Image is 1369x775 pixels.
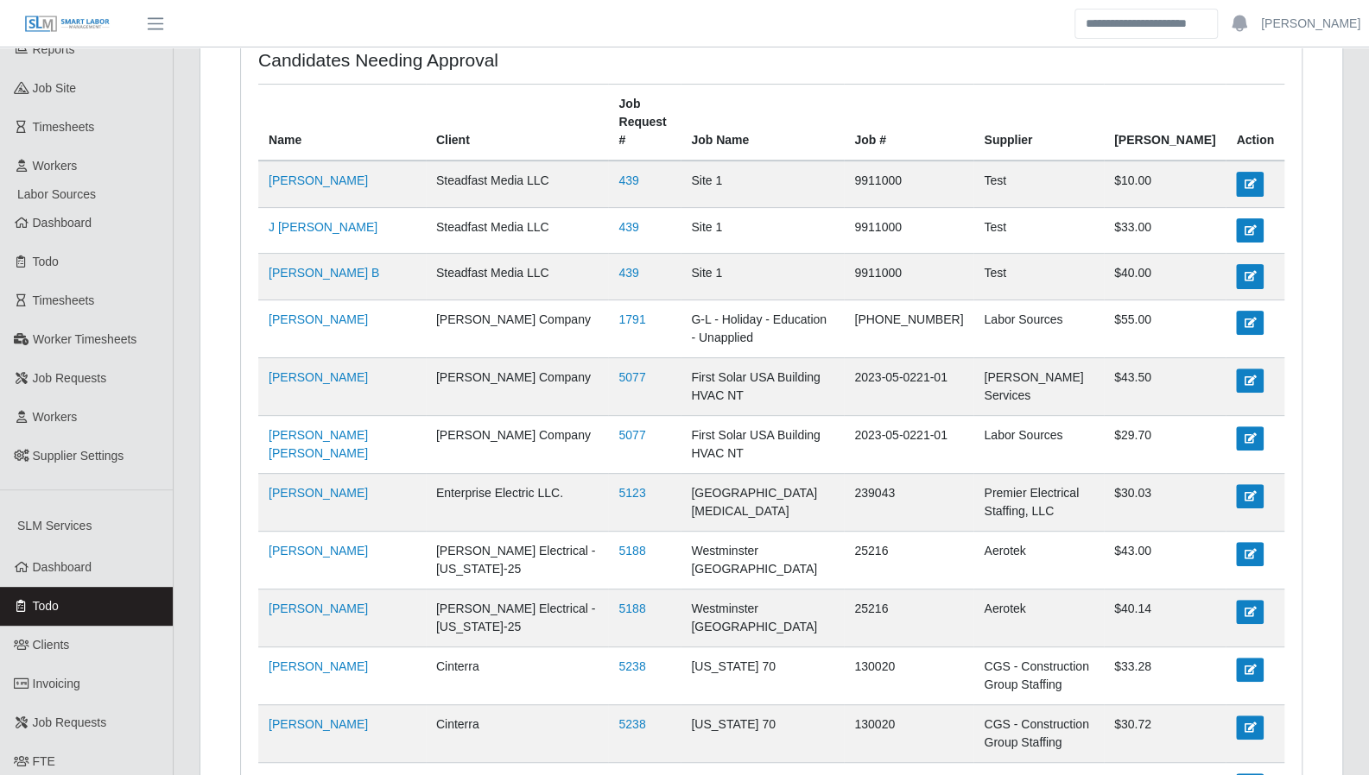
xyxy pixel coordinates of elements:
a: [PERSON_NAME] [269,486,368,500]
td: CGS - Construction Group Staffing [973,646,1104,704]
td: Steadfast Media LLC [426,254,609,299]
td: Site 1 [681,254,844,299]
th: Action [1226,85,1284,161]
td: Aerotek [973,589,1104,646]
span: Dashboard [33,216,92,230]
td: Westminster [GEOGRAPHIC_DATA] [681,531,844,589]
span: Labor Sources [17,187,96,201]
a: [PERSON_NAME] [269,544,368,558]
td: Labor Sources [973,299,1104,357]
td: Cinterra [426,704,609,762]
td: Aerotek [973,531,1104,589]
td: 9911000 [844,207,973,253]
td: $30.03 [1104,473,1226,531]
a: 5123 [618,486,645,500]
td: Cinterra [426,646,609,704]
td: Premier Electrical Staffing, LLC [973,473,1104,531]
h4: Candidates Needing Approval [258,49,671,71]
a: 1791 [618,312,645,326]
td: Westminster [GEOGRAPHIC_DATA] [681,589,844,646]
a: [PERSON_NAME] [PERSON_NAME] [269,428,368,460]
td: First Solar USA Building HVAC NT [681,415,844,473]
td: 239043 [844,473,973,531]
a: 5077 [618,428,645,442]
a: 439 [618,266,638,280]
td: [PERSON_NAME] Company [426,299,609,357]
span: Supplier Settings [33,449,124,463]
td: $33.00 [1104,207,1226,253]
td: $29.70 [1104,415,1226,473]
td: $33.28 [1104,646,1226,704]
td: Labor Sources [973,415,1104,473]
span: Job Requests [33,371,107,385]
td: [US_STATE] 70 [681,646,844,704]
th: [PERSON_NAME] [1104,85,1226,161]
span: Todo [33,255,59,268]
td: [PERSON_NAME] Electrical - [US_STATE]-25 [426,589,609,646]
span: Dashboard [33,560,92,574]
td: [GEOGRAPHIC_DATA][MEDICAL_DATA] [681,473,844,531]
td: Steadfast Media LLC [426,207,609,253]
td: [PERSON_NAME] Company [426,415,609,473]
td: $40.00 [1104,254,1226,299]
a: 439 [618,173,638,187]
td: $43.50 [1104,357,1226,415]
a: [PERSON_NAME] [269,659,368,673]
td: Test [973,161,1104,207]
td: [PHONE_NUMBER] [844,299,973,357]
td: First Solar USA Building HVAC NT [681,357,844,415]
a: 5238 [618,659,645,673]
td: 25216 [844,589,973,646]
a: [PERSON_NAME] [269,602,368,615]
span: Workers [33,410,78,424]
a: [PERSON_NAME] [269,370,368,384]
span: Worker Timesheets [33,332,136,346]
th: Client [426,85,609,161]
td: [PERSON_NAME] Services [973,357,1104,415]
span: Workers [33,159,78,173]
th: Job # [844,85,973,161]
a: 5077 [618,370,645,384]
img: SLM Logo [24,15,111,34]
td: Enterprise Electric LLC. [426,473,609,531]
span: Invoicing [33,677,80,690]
td: 9911000 [844,161,973,207]
span: FTE [33,754,55,768]
a: 5188 [618,602,645,615]
td: 130020 [844,704,973,762]
a: [PERSON_NAME] [269,717,368,731]
span: Job Requests [33,715,107,729]
span: SLM Services [17,519,92,532]
td: Test [973,254,1104,299]
td: $55.00 [1104,299,1226,357]
td: Steadfast Media LLC [426,161,609,207]
th: Job Request # [608,85,681,161]
span: job site [33,81,77,95]
span: Timesheets [33,120,95,134]
td: $40.14 [1104,589,1226,646]
span: Reports [33,42,75,56]
td: 9911000 [844,254,973,299]
td: [PERSON_NAME] Company [426,357,609,415]
td: Site 1 [681,207,844,253]
a: [PERSON_NAME] [269,312,368,326]
th: Job Name [681,85,844,161]
a: 5238 [618,717,645,731]
td: [PERSON_NAME] Electrical - [US_STATE]-25 [426,531,609,589]
td: Site 1 [681,161,844,207]
a: J [PERSON_NAME] [269,220,377,234]
td: 25216 [844,531,973,589]
td: $10.00 [1104,161,1226,207]
span: Clients [33,638,70,652]
td: 2023-05-0221-01 [844,415,973,473]
td: 130020 [844,646,973,704]
span: Timesheets [33,293,95,307]
td: 2023-05-0221-01 [844,357,973,415]
a: 439 [618,220,638,234]
a: [PERSON_NAME] [1261,15,1360,33]
td: CGS - Construction Group Staffing [973,704,1104,762]
th: Name [258,85,426,161]
a: [PERSON_NAME] B [269,266,379,280]
td: G-L - Holiday - Education - Unapplied [681,299,844,357]
th: Supplier [973,85,1104,161]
